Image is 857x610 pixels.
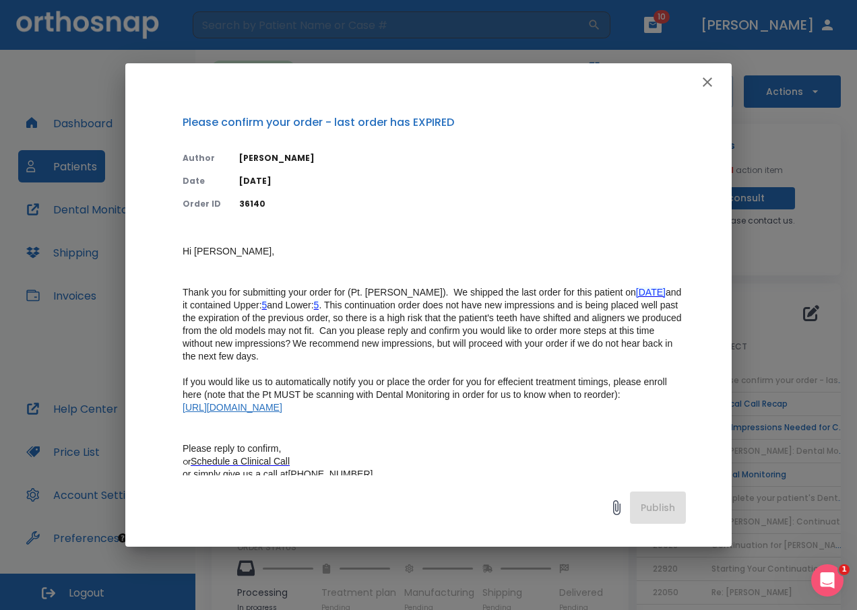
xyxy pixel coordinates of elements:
[183,287,636,298] span: Thank you for submitting your order for (Pt. [PERSON_NAME]). We shipped the last order for this p...
[183,114,686,131] p: Please confirm your order - last order has EXPIRED
[183,443,281,454] span: Please reply to confirm,
[183,442,686,481] p: or
[183,198,223,210] p: Order ID
[183,469,288,479] span: or simply give us a call at
[288,469,373,479] span: [PHONE_NUMBER]
[239,152,686,164] p: [PERSON_NAME]
[262,300,267,310] span: 5
[262,300,267,311] a: 5
[183,402,282,413] a: [URL][DOMAIN_NAME]
[183,338,675,413] span: We recommend new impressions, but will proceed with your order if we do not hear back in the next...
[183,175,223,187] p: Date
[183,246,274,257] span: Hi [PERSON_NAME],
[191,456,290,467] a: Schedule a Clinical Call
[239,198,686,210] p: 36140
[267,300,313,310] span: and Lower:
[839,564,850,575] span: 1
[314,300,319,310] span: 5
[239,175,686,187] p: [DATE]
[811,564,844,597] iframe: Intercom live chat
[314,300,319,311] a: 5
[183,152,223,164] p: Author
[636,287,666,298] a: [DATE]
[183,300,684,349] span: . This continuation order does not have new impressions and is being placed well past the expirat...
[288,469,373,480] a: [PHONE_NUMBER]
